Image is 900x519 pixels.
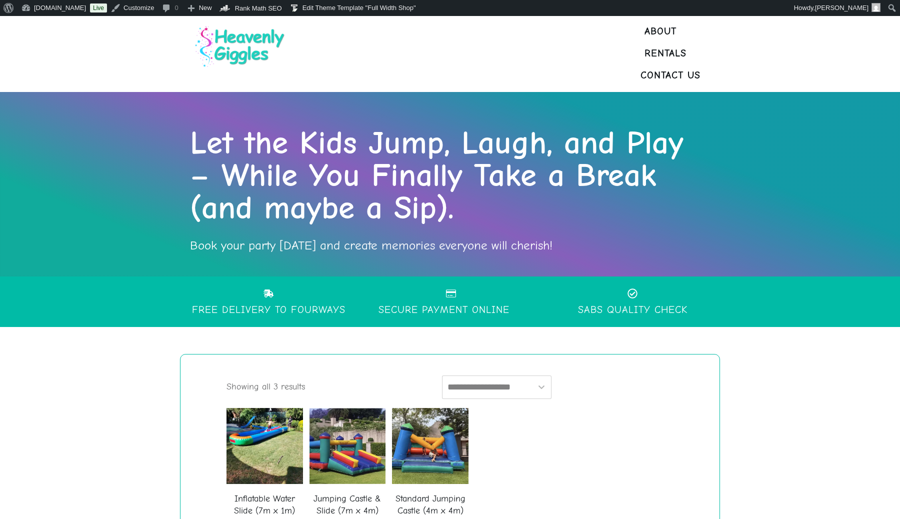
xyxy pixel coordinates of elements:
h2: Jumping Castle & Slide (7m x 4m) [309,493,386,516]
select: Shop order [442,375,551,399]
p: Let the Kids Jump, Laugh, and Play – While You Finally Take a Break (and maybe a Sip). [190,127,710,224]
a: About [644,21,676,41]
img: Jumping Castle and Slide Combo [309,408,386,484]
p: Book your party [DATE] and create memories everyone will cherish! [190,234,710,256]
a: Contact Us [640,65,700,85]
img: Inflatable Water Slide 7m x 2m [226,408,303,484]
h2: Inflatable Water Slide (7m x 1m) [226,493,303,516]
p: Free DELIVERY To Fourways [184,304,352,315]
p: SABS quality check [570,304,694,315]
a: Live [90,3,107,12]
p: Showing all 3 results [226,375,305,398]
a: Rentals [644,43,686,63]
p: secure payment Online [378,304,509,315]
span: Rank Math SEO [235,4,282,12]
span: [PERSON_NAME] [815,4,868,11]
h2: Standard Jumping Castle (4m x 4m) [392,493,468,516]
img: Standard Jumping Castle [392,408,468,484]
